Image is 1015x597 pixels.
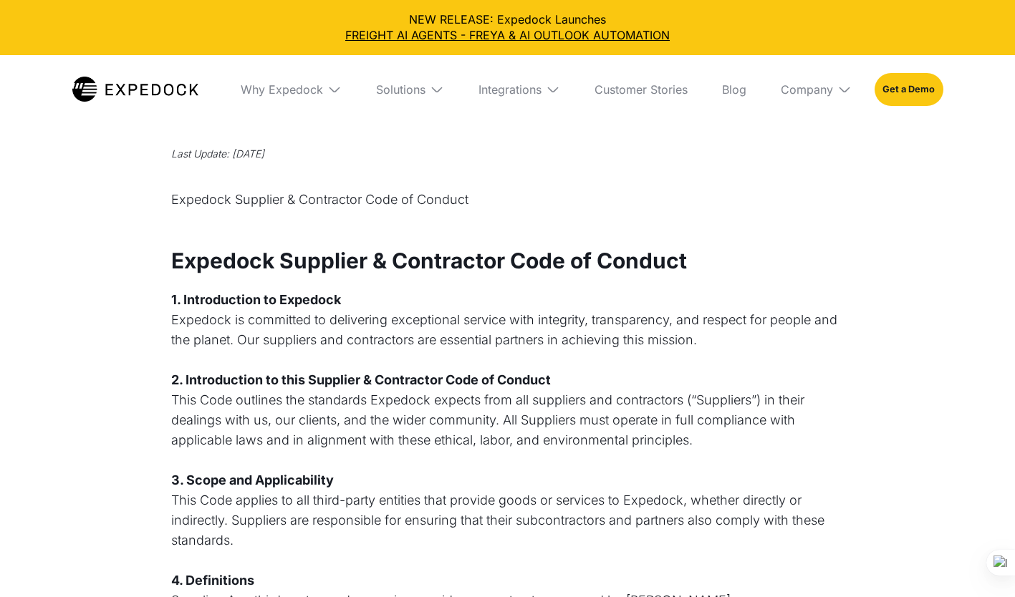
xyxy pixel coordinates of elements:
[365,55,456,124] div: Solutions
[467,55,572,124] div: Integrations
[171,248,687,273] strong: Expedock Supplier & Contractor Code of Conduct
[11,11,1004,44] div: NEW RELEASE: Expedock Launches
[171,189,845,210] p: Expedock Supplier & Contractor Code of Conduct
[171,292,341,307] strong: 1. Introduction to Expedock
[781,82,833,97] div: Company
[229,55,353,124] div: Why Expedock
[769,55,863,124] div: Company
[376,82,425,97] div: Solutions
[171,472,334,487] strong: 3. Scope and Applicability
[11,27,1004,43] a: FREIGHT AI AGENTS - FREYA & AI OUTLOOK AUTOMATION
[875,73,943,106] a: Get a Demo
[171,147,264,160] em: Last Update: [DATE]
[583,55,699,124] a: Customer Stories
[241,82,323,97] div: Why Expedock
[711,55,758,124] a: Blog
[171,573,254,588] strong: 4. Definitions
[171,372,551,387] strong: 2. Introduction to this Supplier & Contractor Code of Conduct
[478,82,542,97] div: Integrations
